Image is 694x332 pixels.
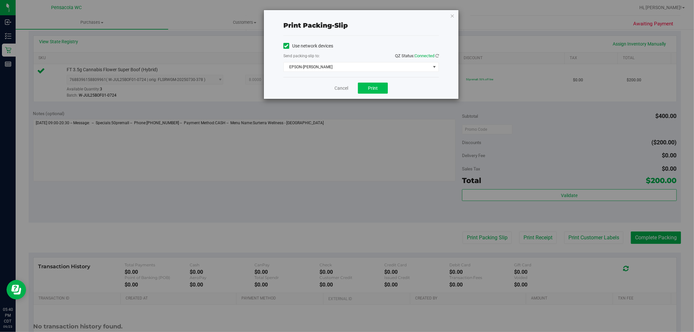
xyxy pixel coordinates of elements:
[334,85,348,92] a: Cancel
[7,280,26,299] iframe: Resource center
[415,53,434,58] span: Connected
[358,83,388,94] button: Print
[430,62,439,72] span: select
[283,43,333,49] label: Use network devices
[284,62,430,72] span: EPSON-[PERSON_NAME]
[395,53,439,58] span: QZ Status:
[283,21,348,29] span: Print packing-slip
[368,86,378,91] span: Print
[283,53,320,59] label: Send packing-slip to:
